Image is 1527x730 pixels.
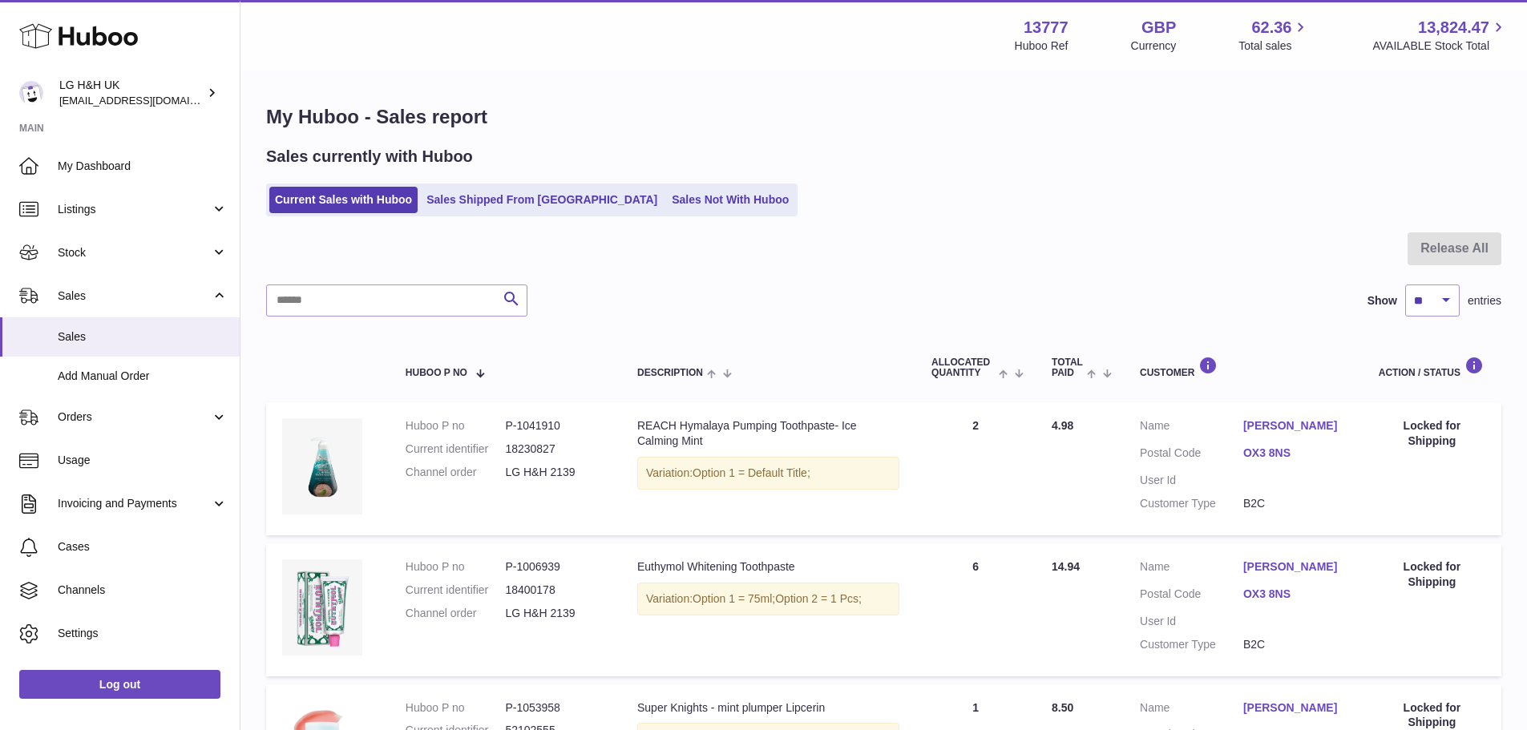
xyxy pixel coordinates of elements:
[637,368,703,378] span: Description
[637,457,899,490] div: Variation:
[58,329,228,345] span: Sales
[505,700,605,716] dd: P-1053958
[1372,38,1508,54] span: AVAILABLE Stock Total
[1052,560,1080,573] span: 14.94
[58,245,211,260] span: Stock
[693,466,810,479] span: Option 1 = Default Title;
[58,583,228,598] span: Channels
[1379,418,1485,449] div: Locked for Shipping
[1238,17,1310,54] a: 62.36 Total sales
[505,418,605,434] dd: P-1041910
[266,146,473,167] h2: Sales currently with Huboo
[1243,700,1347,716] a: [PERSON_NAME]
[1372,17,1508,54] a: 13,824.47 AVAILABLE Stock Total
[58,288,211,304] span: Sales
[1140,357,1347,378] div: Customer
[1140,418,1243,438] dt: Name
[931,357,995,378] span: ALLOCATED Quantity
[505,465,605,480] dd: LG H&H 2139
[505,442,605,457] dd: 18230827
[58,409,211,425] span: Orders
[1140,700,1243,720] dt: Name
[1367,293,1397,309] label: Show
[1140,496,1243,511] dt: Customer Type
[269,187,418,213] a: Current Sales with Huboo
[1052,419,1073,432] span: 4.98
[406,606,506,621] dt: Channel order
[1140,614,1243,629] dt: User Id
[406,559,506,575] dt: Huboo P no
[1238,38,1310,54] span: Total sales
[406,368,467,378] span: Huboo P no
[505,606,605,621] dd: LG H&H 2139
[58,539,228,555] span: Cases
[1468,293,1501,309] span: entries
[505,583,605,598] dd: 18400178
[19,670,220,699] a: Log out
[58,369,228,384] span: Add Manual Order
[1131,38,1177,54] div: Currency
[915,543,1036,676] td: 6
[1141,17,1176,38] strong: GBP
[505,559,605,575] dd: P-1006939
[1140,473,1243,488] dt: User Id
[406,442,506,457] dt: Current identifier
[406,418,506,434] dt: Huboo P no
[1243,559,1347,575] a: [PERSON_NAME]
[58,496,211,511] span: Invoicing and Payments
[1140,637,1243,652] dt: Customer Type
[637,700,899,716] div: Super Knights - mint plumper Lipcerin
[1243,496,1347,511] dd: B2C
[19,81,43,105] img: veechen@lghnh.co.uk
[1379,559,1485,590] div: Locked for Shipping
[1140,446,1243,465] dt: Postal Code
[1024,17,1068,38] strong: 13777
[1052,701,1073,714] span: 8.50
[406,465,506,480] dt: Channel order
[1243,637,1347,652] dd: B2C
[1015,38,1068,54] div: Huboo Ref
[1140,559,1243,579] dt: Name
[666,187,794,213] a: Sales Not With Huboo
[637,559,899,575] div: Euthymol Whitening Toothpaste
[775,592,862,605] span: Option 2 = 1 Pcs;
[59,94,236,107] span: [EMAIL_ADDRESS][DOMAIN_NAME]
[282,418,362,514] img: UK_Himalaya_Pinksalt_Pumping_Ice_Calming_Mint_Silo_Cut_1.webp
[1418,17,1489,38] span: 13,824.47
[58,159,228,174] span: My Dashboard
[637,583,899,615] div: Variation:
[1251,17,1291,38] span: 62.36
[693,592,775,605] span: Option 1 = 75ml;
[1052,357,1083,378] span: Total paid
[1243,418,1347,434] a: [PERSON_NAME]
[421,187,663,213] a: Sales Shipped From [GEOGRAPHIC_DATA]
[406,583,506,598] dt: Current identifier
[266,104,1501,130] h1: My Huboo - Sales report
[58,626,228,641] span: Settings
[59,78,204,108] div: LG H&H UK
[58,453,228,468] span: Usage
[637,418,899,449] div: REACH Hymalaya Pumping Toothpaste- Ice Calming Mint
[1379,357,1485,378] div: Action / Status
[915,402,1036,535] td: 2
[58,202,211,217] span: Listings
[406,700,506,716] dt: Huboo P no
[1243,446,1347,461] a: OX3 8NS
[1243,587,1347,602] a: OX3 8NS
[282,559,362,655] img: whitening-toothpaste.webp
[1140,587,1243,606] dt: Postal Code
